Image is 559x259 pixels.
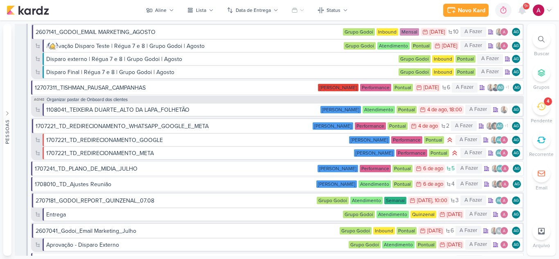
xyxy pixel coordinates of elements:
div: 1108041_TEIXEIRA DUARTE_ALTO DA LAPA_FOLHETÃO [46,106,189,114]
div: Teixeira Duarte [316,180,357,188]
p: AG [497,124,503,128]
div: 4 de ago [418,124,438,129]
p: AG [497,151,502,155]
p: AG [514,138,519,142]
div: Pontual [397,106,417,113]
img: Alessandra Gomes [500,28,508,36]
div: 6 de ago [423,166,443,171]
p: AG [498,86,503,90]
span: 4 [451,181,455,187]
div: 1707241_TD_PLANO_DE_MIDIA_JULHO [35,164,316,173]
img: Iara Santos [490,136,498,144]
div: Atendimento [376,211,409,218]
div: A Fazer [460,41,486,51]
img: Alessandra Gomes [501,180,509,188]
p: AG [514,30,519,34]
p: AG [514,44,519,48]
li: Ctrl + F [527,30,556,57]
div: A Fazer [455,226,481,236]
span: 2 [446,123,449,129]
div: 2607141_GODOI_EMAIL MARKETING_AGOSTO [36,28,156,36]
img: Alessandra Gomes [500,241,508,249]
p: AG [514,243,519,247]
img: Alessandra Gomes [500,227,508,235]
p: AG [497,138,502,142]
p: AG [498,167,503,171]
div: 1707221_TD_REDIRECIONAMENTO_GOOGLE [46,136,163,144]
div: Grupo Godoi [344,42,376,50]
p: AG [514,108,519,112]
p: AG [514,124,519,128]
div: Responsável: Aline Gimenez Graciano [512,149,520,157]
span: 10 [453,29,459,35]
img: Iara Santos [491,164,499,173]
div: Aline Gimenez Graciano [495,196,503,205]
div: Responsável: Aline Gimenez Graciano [512,210,520,218]
img: kardz.app [7,5,49,15]
span: +1 [505,84,509,91]
div: Inbound [432,55,454,63]
img: Alessandra Gomes [500,136,508,144]
div: Atendimento [358,180,391,188]
div: Colaboradores: Iara Santos, Nelito Junior, Alessandra Gomes [491,180,511,188]
div: A Fazer [456,179,482,189]
div: Responsável: Aline Gimenez Graciano [512,28,520,36]
img: Alessandra Gomes [500,210,508,218]
img: Iara Santos [495,28,503,36]
div: Colaboradores: Iara Santos, Nelito Junior, Aline Gimenez Graciano, Alessandra Gomes [486,122,510,130]
div: Colaboradores: Iara Santos, Aline Gimenez Graciano, Alessandra Gomes [490,136,510,144]
div: Aprovação - Disparo Externo [46,241,347,249]
div: A Fazer [455,135,481,145]
div: Responsável: Aline Gimenez Graciano [512,42,520,50]
div: Aline Gimenez Graciano [512,149,520,157]
img: Iara Santos [491,180,499,188]
div: [DATE] [430,29,445,35]
div: Aline Gimenez Graciano [512,42,520,50]
img: Alessandra Gomes [533,5,544,16]
div: Grupo Godoi [399,55,431,63]
div: Aline Gimenez Graciano [512,210,520,218]
p: Grupos [533,83,550,91]
div: Responsável: Aline Gimenez Graciano [513,83,521,92]
div: [DATE] [427,228,442,234]
div: A Fazer [477,54,503,64]
button: Pessoas [3,24,11,256]
div: Atendimento [377,42,410,50]
p: AG [497,199,502,203]
div: Aline Gimenez Graciano [495,136,503,144]
div: A Fazer [465,209,491,219]
div: Colaboradores: Aline Gimenez Graciano, Alessandra Gomes [495,149,510,157]
div: 1707221_TD_REDIRECIONAMENTO_GOOGLE [46,136,347,144]
div: Atendimento [350,197,383,204]
div: 6 de ago [423,182,443,187]
span: Organizar pastar de Onboard dos clientes [47,97,128,102]
div: Atendimento [363,106,395,113]
img: Iara Santos [500,106,508,114]
div: Colaboradores: Alessandra Gomes [500,241,510,249]
div: Disparo Final | Régua 7 e 8 | Grupo Godoi | Agosto [46,68,174,77]
div: 1108041_TEIXEIRA DUARTE_ALTO DA LAPA_FOLHETÃO [46,106,319,114]
div: Inbound [373,227,395,234]
div: Tishman Speyer [318,84,358,91]
img: Alessandra Gomes [500,42,508,50]
div: Aline Gimenez Graciano [513,83,521,92]
div: Aline Gimenez Graciano [512,68,520,76]
div: Grupo Godoi [399,68,431,76]
div: Performance [396,149,427,157]
div: A Fazer [477,67,503,77]
div: Responsável: Aline Gimenez Graciano [512,227,520,235]
div: Aline Gimenez Graciano [512,241,520,249]
div: 1707221_TD_REDIRECIONAMENTO_META [46,149,154,158]
div: Pontual [397,227,417,234]
div: Responsável: Aline Gimenez Graciano [513,164,521,173]
button: Novo Kard [443,4,489,17]
img: Iara Santos [486,122,494,130]
div: Grupo Godoi [343,211,375,218]
div: Performance [391,136,422,144]
div: Aline Gimenez Graciano [496,164,504,173]
span: +1 [504,123,508,129]
div: Aline Gimenez Graciano [496,122,504,130]
div: Disparo externo | Régua 7 e 8 | Grupo Godoi | Agosto [46,55,397,63]
div: Colaboradores: Iara Santos [500,106,510,114]
div: Colaboradores: Iara Santos, Levy Pessoa, Aline Gimenez Graciano, Alessandra Gomes [487,83,511,92]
